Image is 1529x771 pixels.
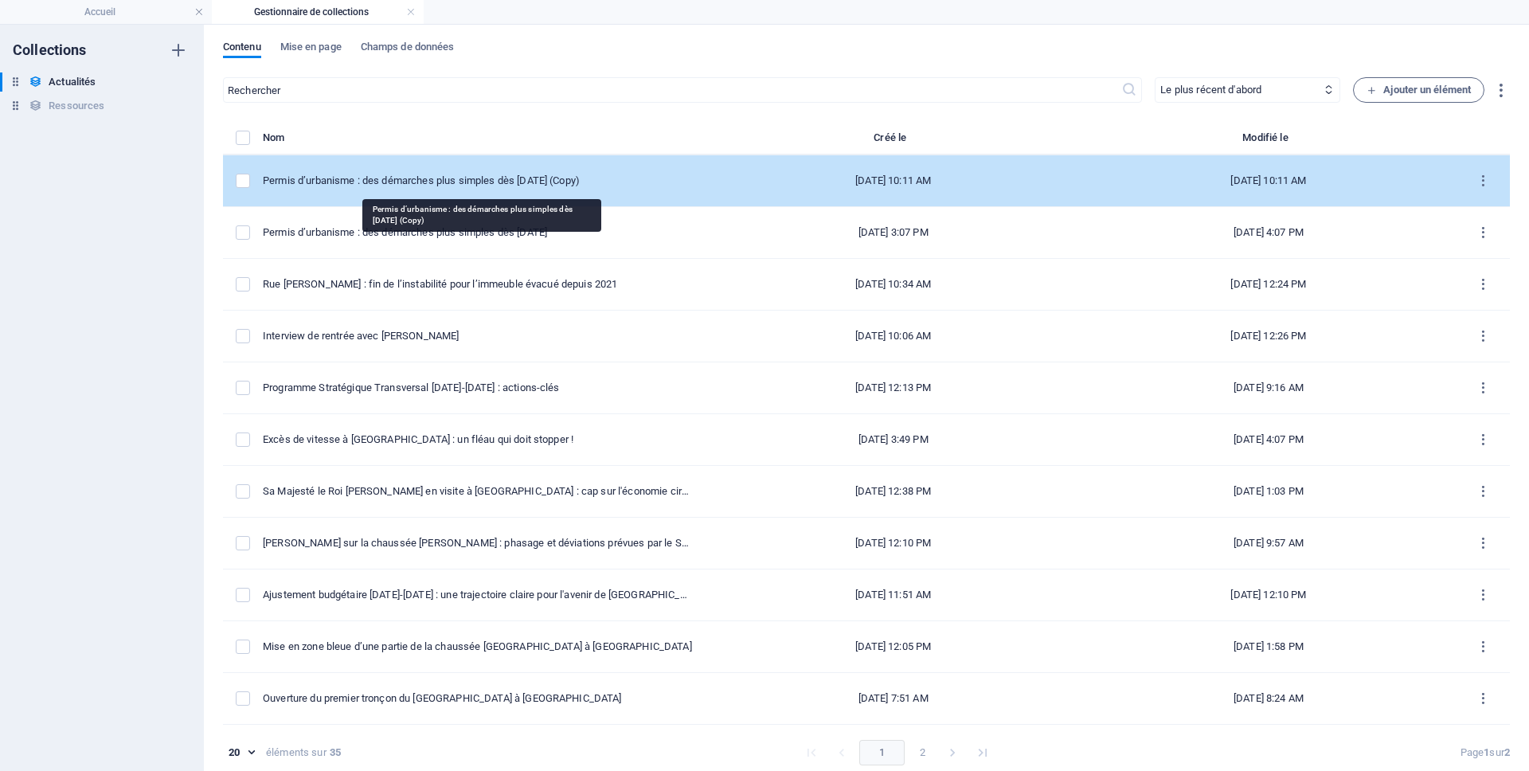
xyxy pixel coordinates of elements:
div: [DATE] 12:38 PM [718,484,1068,499]
div: Permis d’urbanisme : des démarches plus simples dès [DATE] (Copy) [263,174,693,188]
div: [DATE] 12:10 PM [1093,588,1443,602]
span: Ajouter un élément [1367,80,1471,100]
i: Créer une nouvelle collection [169,41,188,60]
div: [DATE] 10:11 AM [1093,174,1443,188]
div: [DATE] 12:24 PM [1093,277,1443,292]
th: Modifié le [1081,128,1456,155]
input: Rechercher [223,77,1121,103]
div: [DATE] 12:26 PM [1093,329,1443,343]
strong: 35 [330,746,341,760]
div: Programme Stratégique Transversal 2025-2030 : actions-clés [263,381,693,395]
h6: Ressources [49,96,104,115]
div: [DATE] 9:57 AM [1093,536,1443,550]
div: [DATE] 4:07 PM [1093,432,1443,447]
strong: 2 [1504,746,1510,758]
span: Contenu [223,37,261,60]
div: [DATE] 9:16 AM [1093,381,1443,395]
div: [DATE] 10:34 AM [718,277,1068,292]
div: [DATE] 10:11 AM [718,174,1068,188]
div: [DATE] 4:07 PM [1093,225,1443,240]
strong: 1 [1484,746,1489,758]
div: Excès de vitesse à La Louvière : un fléau qui doit stopper ! [263,432,693,447]
div: [DATE] 3:49 PM [718,432,1068,447]
button: Ajouter un élément [1353,77,1484,103]
div: [DATE] 12:10 PM [718,536,1068,550]
div: Ouverture du premier tronçon du boulevard urbain Est à La Louvière [263,691,693,706]
div: Interview de rentrée avec [PERSON_NAME] [263,329,693,343]
div: [DATE] 3:07 PM [718,225,1068,240]
div: 20 [223,746,260,760]
div: Sa Majesté le Roi Philippe en visite à La Louvière : cap sur l'économie circulaire ! [263,484,693,499]
button: Go to last page [970,740,995,765]
div: [DATE] 8:24 AM [1093,691,1443,706]
div: éléments sur [266,746,327,760]
div: Ajustement budgétaire 2025-2030 : une trajectoire claire pour l'avenir de La Louvière [263,588,693,602]
div: [DATE] 12:13 PM [718,381,1068,395]
div: [DATE] 7:51 AM [718,691,1068,706]
div: Rue [PERSON_NAME] : fin de l’instabilité pour l’immeuble évacué depuis 2021 [263,277,693,292]
div: Permis d’urbanisme : des démarches plus simples dès octobre 2025 [263,225,693,240]
div: Page sur [1461,746,1510,760]
div: [DATE] 1:03 PM [1093,484,1443,499]
div: [DATE] 12:05 PM [718,640,1068,654]
button: Go to page 2 [909,740,935,765]
button: Go to next page [940,740,965,765]
span: Mise en page [280,37,342,60]
h4: Gestionnaire de collections [212,3,424,21]
th: Créé le [706,128,1081,155]
div: [DATE] 10:06 AM [718,329,1068,343]
h6: Actualités [49,72,96,92]
th: Nom [263,128,706,155]
div: [DATE] 1:58 PM [1093,640,1443,654]
button: page 1 [859,740,905,765]
span: Champs de données [361,37,455,60]
h6: Collections [13,41,87,60]
div: Chantier Métrobus sur la chaussée Paul Houtart : phasage et déviations prévues par le SPW [263,536,693,550]
div: [DATE] 11:51 AM [718,588,1068,602]
div: Mise en zone bleue d’une partie de la chaussée Pont du Sart à La Louvière [263,640,693,654]
nav: pagination navigation [796,740,998,765]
